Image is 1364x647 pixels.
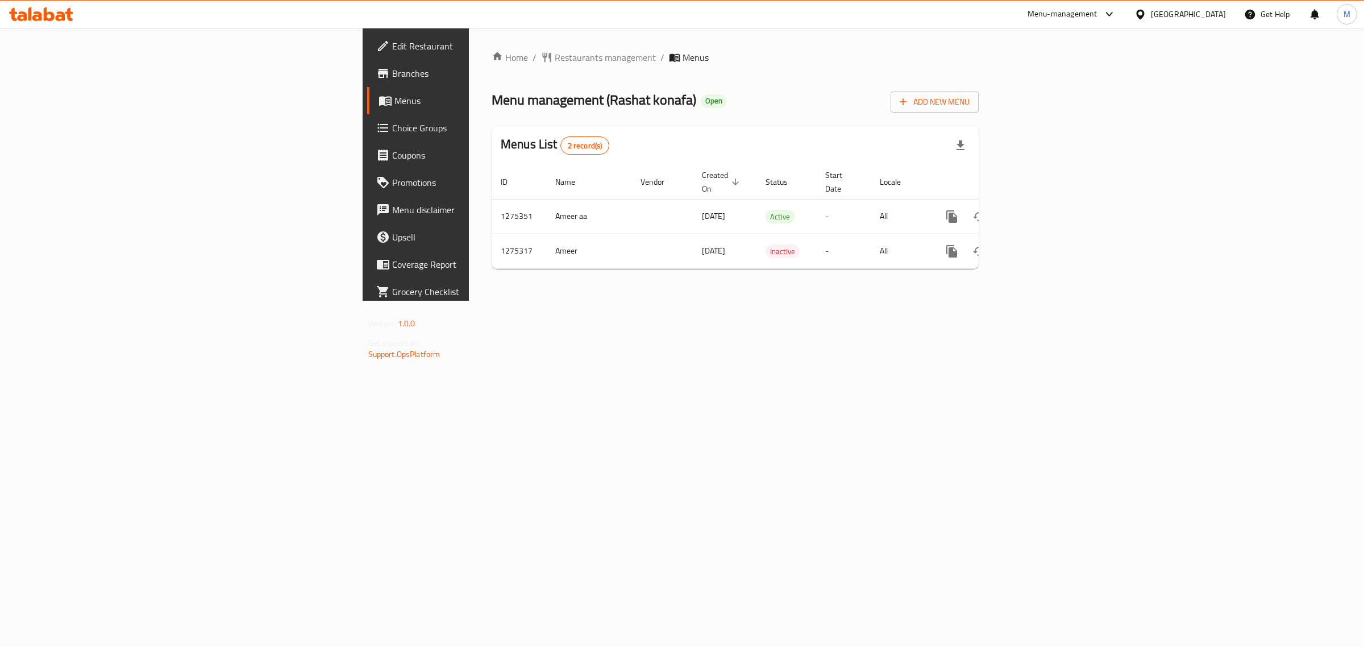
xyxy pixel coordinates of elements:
span: Upsell [392,230,581,244]
td: All [871,234,929,268]
span: Menu disclaimer [392,203,581,217]
span: Created On [702,168,743,196]
table: enhanced table [492,165,1057,269]
td: - [816,234,871,268]
a: Support.OpsPlatform [368,347,440,362]
span: Open [701,96,727,106]
button: more [938,238,966,265]
div: Total records count [560,136,610,155]
span: Edit Restaurant [392,39,581,53]
li: / [660,51,664,64]
span: ID [501,175,522,189]
span: Start Date [825,168,857,196]
span: Choice Groups [392,121,581,135]
span: Get support on: [368,335,421,350]
div: Open [701,94,727,108]
a: Coverage Report [367,251,590,278]
a: Choice Groups [367,114,590,142]
span: Version: [368,316,396,331]
button: Add New Menu [891,92,979,113]
span: Coupons [392,148,581,162]
span: Promotions [392,176,581,189]
span: Status [766,175,802,189]
span: [DATE] [702,243,725,258]
div: Inactive [766,244,800,258]
a: Restaurants management [541,51,656,64]
td: All [871,199,929,234]
a: Menus [367,87,590,114]
button: Change Status [966,203,993,230]
span: Name [555,175,590,189]
a: Edit Restaurant [367,32,590,60]
th: Actions [929,165,1057,200]
span: Menus [683,51,709,64]
div: Menu-management [1028,7,1097,21]
td: - [816,199,871,234]
h2: Menus List [501,136,609,155]
a: Promotions [367,169,590,196]
span: 1.0.0 [398,316,415,331]
span: 2 record(s) [561,140,609,151]
button: more [938,203,966,230]
a: Grocery Checklist [367,278,590,305]
a: Coupons [367,142,590,169]
span: Active [766,210,795,223]
span: Locale [880,175,916,189]
div: [GEOGRAPHIC_DATA] [1151,8,1226,20]
span: Vendor [641,175,679,189]
a: Upsell [367,223,590,251]
span: Branches [392,67,581,80]
a: Branches [367,60,590,87]
span: [DATE] [702,209,725,223]
span: M [1344,8,1350,20]
span: Menus [394,94,581,107]
div: Export file [947,132,974,159]
span: Inactive [766,245,800,258]
a: Menu disclaimer [367,196,590,223]
span: Coverage Report [392,258,581,271]
span: Add New Menu [900,95,970,109]
span: Grocery Checklist [392,285,581,298]
span: Menu management ( Rashat konafa ) [492,87,696,113]
span: Restaurants management [555,51,656,64]
nav: breadcrumb [492,51,979,64]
